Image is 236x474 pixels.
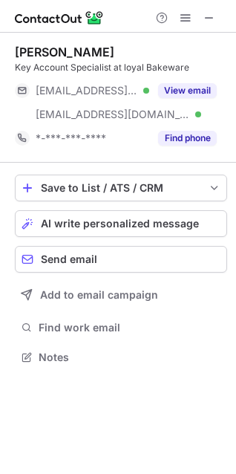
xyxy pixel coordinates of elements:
[41,218,199,230] span: AI write personalized message
[15,45,114,59] div: [PERSON_NAME]
[36,108,190,121] span: [EMAIL_ADDRESS][DOMAIN_NAME]
[36,84,138,97] span: [EMAIL_ADDRESS][DOMAIN_NAME]
[15,347,227,368] button: Notes
[39,321,221,334] span: Find work email
[15,175,227,201] button: save-profile-one-click
[41,253,97,265] span: Send email
[40,289,158,301] span: Add to email campaign
[15,317,227,338] button: Find work email
[15,210,227,237] button: AI write personalized message
[15,9,104,27] img: ContactOut v5.3.10
[39,351,221,364] span: Notes
[158,83,217,98] button: Reveal Button
[158,131,217,146] button: Reveal Button
[15,246,227,273] button: Send email
[15,282,227,308] button: Add to email campaign
[15,61,227,74] div: Key Account Specialist at loyal Bakeware
[41,182,201,194] div: Save to List / ATS / CRM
